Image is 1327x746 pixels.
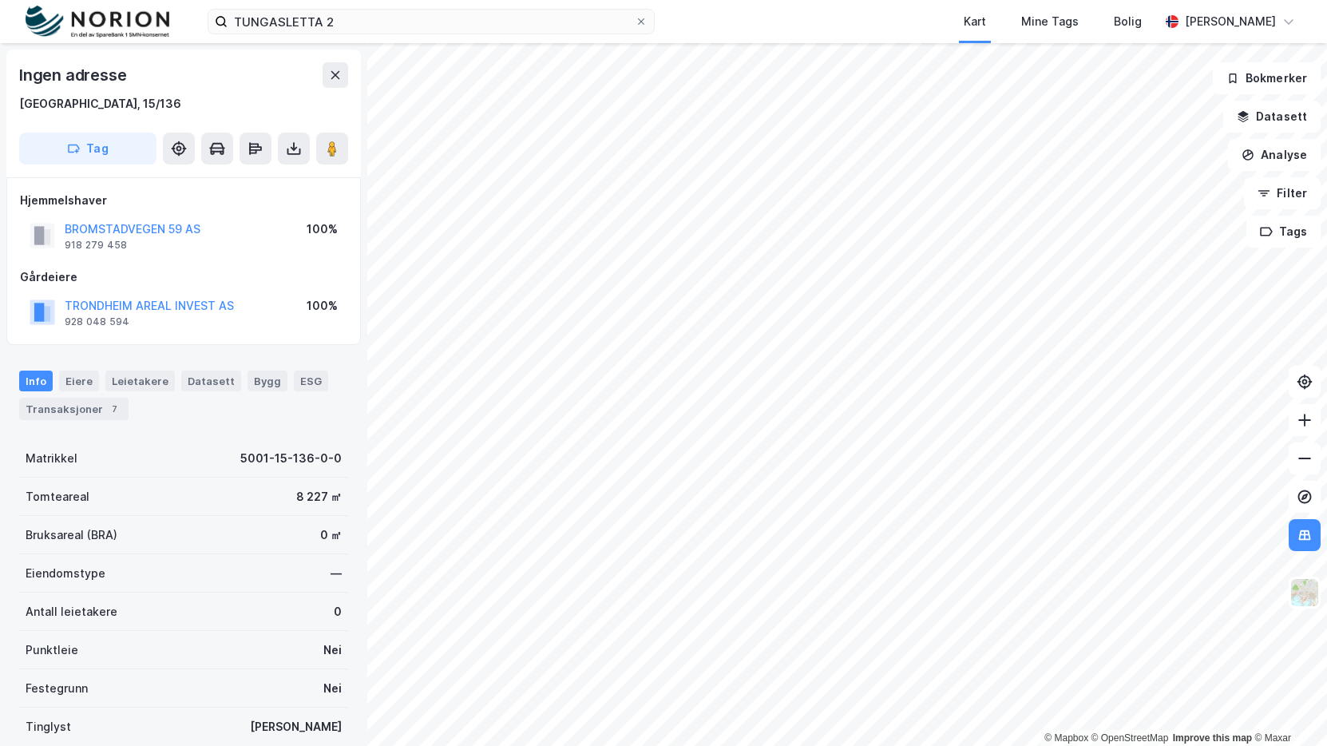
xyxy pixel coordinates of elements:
div: Eiere [59,371,99,391]
div: 928 048 594 [65,315,129,328]
div: 918 279 458 [65,239,127,252]
div: Ingen adresse [19,62,129,88]
button: Tag [19,133,156,165]
button: Filter [1244,177,1321,209]
img: Z [1289,577,1320,608]
div: Tomteareal [26,487,89,506]
div: Eiendomstype [26,564,105,583]
div: Kart [964,12,986,31]
div: Leietakere [105,371,175,391]
div: Bygg [248,371,287,391]
div: Info [19,371,53,391]
img: norion-logo.80e7a08dc31c2e691866.png [26,6,169,38]
div: Nei [323,641,342,660]
div: Tinglyst [26,717,71,736]
div: [PERSON_NAME] [1185,12,1276,31]
button: Tags [1246,216,1321,248]
button: Datasett [1223,101,1321,133]
div: [GEOGRAPHIC_DATA], 15/136 [19,94,181,113]
a: Mapbox [1044,732,1088,744]
div: Festegrunn [26,679,88,698]
iframe: Chat Widget [1247,669,1327,746]
div: Transaksjoner [19,398,129,420]
div: 8 227 ㎡ [296,487,342,506]
div: ESG [294,371,328,391]
div: Datasett [181,371,241,391]
div: 100% [307,220,338,239]
div: 0 [334,602,342,621]
a: OpenStreetMap [1091,732,1169,744]
input: Søk på adresse, matrikkel, gårdeiere, leietakere eller personer [228,10,635,34]
div: 5001-15-136-0-0 [240,449,342,468]
a: Improve this map [1173,732,1252,744]
div: — [331,564,342,583]
div: Punktleie [26,641,78,660]
div: [PERSON_NAME] [250,717,342,736]
div: Matrikkel [26,449,77,468]
div: Bolig [1114,12,1142,31]
div: 0 ㎡ [320,526,342,545]
div: 100% [307,296,338,315]
button: Analyse [1228,139,1321,171]
div: Mine Tags [1021,12,1079,31]
div: 7 [106,401,122,417]
div: Nei [323,679,342,698]
div: Kontrollprogram for chat [1247,669,1327,746]
button: Bokmerker [1213,62,1321,94]
div: Antall leietakere [26,602,117,621]
div: Bruksareal (BRA) [26,526,117,545]
div: Hjemmelshaver [20,191,347,210]
div: Gårdeiere [20,268,347,287]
